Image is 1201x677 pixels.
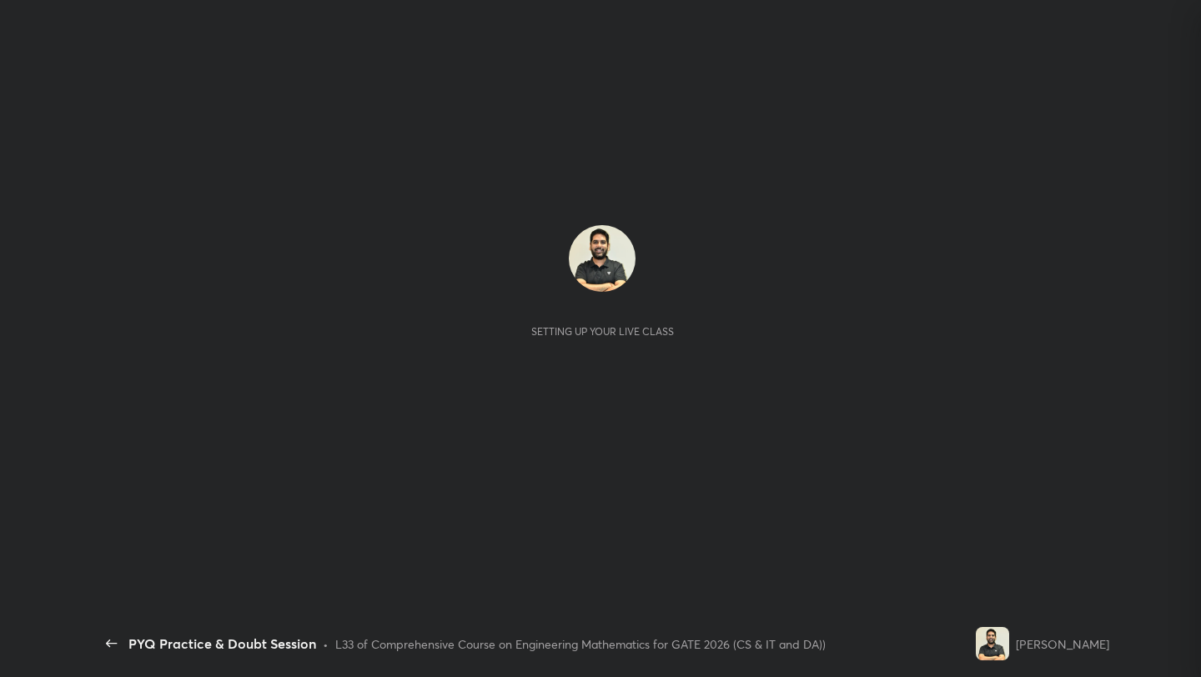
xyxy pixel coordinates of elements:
img: d9cff753008c4d4b94e8f9a48afdbfb4.jpg [976,627,1009,660]
div: L33 of Comprehensive Course on Engineering Mathematics for GATE 2026 (CS & IT and DA)) [335,635,826,653]
div: [PERSON_NAME] [1016,635,1109,653]
div: • [323,635,329,653]
div: PYQ Practice & Doubt Session [128,634,316,654]
img: d9cff753008c4d4b94e8f9a48afdbfb4.jpg [569,225,636,292]
div: Setting up your live class [531,325,674,338]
